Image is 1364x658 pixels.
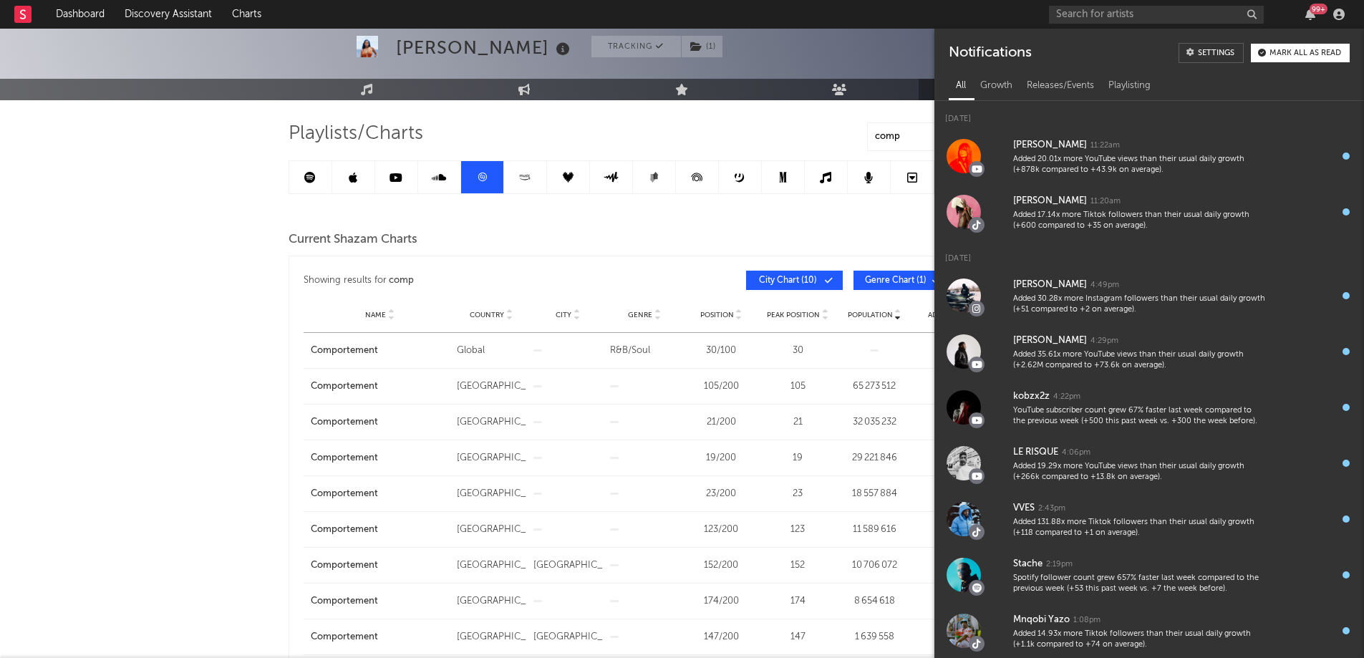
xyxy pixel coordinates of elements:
[840,630,909,644] div: 1 639 558
[840,451,909,465] div: 29 221 846
[470,311,504,319] span: Country
[1013,154,1265,176] div: Added 20.01x more YouTube views than their usual daily growth (+878k compared to +43.9k on average).
[755,276,821,285] span: City Chart ( 10 )
[533,558,603,573] div: [GEOGRAPHIC_DATA]
[1090,336,1118,347] div: 4:29pm
[1179,43,1244,63] a: Settings
[1013,294,1265,316] div: Added 30.28x more Instagram followers than their usual daily growth (+51 compared to +2 on average).
[457,487,526,501] div: [GEOGRAPHIC_DATA]
[916,594,986,609] div: [DATE]
[1310,4,1327,14] div: 99 +
[289,231,417,248] span: Current Shazam Charts
[1013,517,1265,539] div: Added 131.88x more Tiktok followers than their usual daily growth (+118 compared to +1 on average).
[840,594,909,609] div: 8 654 618
[687,451,756,465] div: 19 / 200
[1013,193,1087,210] div: [PERSON_NAME]
[700,311,734,319] span: Position
[1090,196,1121,207] div: 11:20am
[396,36,574,59] div: [PERSON_NAME]
[1013,388,1050,405] div: kobzx2z
[389,272,414,289] div: comp
[767,311,820,319] span: Peak Position
[1038,503,1065,514] div: 2:43pm
[840,558,909,573] div: 10 706 072
[763,415,833,430] div: 21
[1013,556,1043,573] div: Stache
[533,630,603,644] div: [GEOGRAPHIC_DATA]
[610,344,679,358] div: R&B/Soul
[687,594,756,609] div: 174 / 200
[763,558,833,573] div: 152
[687,487,756,501] div: 23 / 200
[1013,500,1035,517] div: VVES
[311,344,450,358] a: Comportement
[763,344,833,358] div: 30
[1046,559,1073,570] div: 2:19pm
[311,451,450,465] a: Comportement
[840,523,909,537] div: 11 589 616
[457,415,526,430] div: [GEOGRAPHIC_DATA]
[1053,392,1080,402] div: 4:22pm
[853,271,950,290] button: Genre Chart(1)
[687,344,756,358] div: 30 / 100
[1090,280,1119,291] div: 4:49pm
[687,415,756,430] div: 21 / 200
[556,311,571,319] span: City
[934,547,1364,603] a: Stache2:19pmSpotify follower count grew 657% faster last week compared to the previous week (+53 ...
[916,344,986,358] div: [DATE]
[949,74,973,98] div: All
[311,558,450,573] a: Comportement
[457,379,526,394] div: [GEOGRAPHIC_DATA]
[1013,461,1265,483] div: Added 19.29x more YouTube views than their usual daily growth (+266k compared to +13.8k on average).
[311,379,450,394] a: Comportement
[457,630,526,644] div: [GEOGRAPHIC_DATA]
[949,43,1031,63] div: Notifications
[934,379,1364,435] a: kobzx2z4:22pmYouTube subscriber count grew 67% faster last week compared to the previous week (+5...
[1013,210,1265,232] div: Added 17.14x more Tiktok followers than their usual daily growth (+600 compared to +35 on average).
[916,415,986,430] div: [DATE]
[1013,573,1265,595] div: Spotify follower count grew 657% faster last week compared to the previous week (+53 this past we...
[682,36,722,57] button: (1)
[311,630,450,644] div: Comportement
[916,523,986,537] div: [DATE]
[840,379,909,394] div: 65 273 512
[867,122,1046,151] input: Search Playlists/Charts
[1101,74,1158,98] div: Playlisting
[628,311,652,319] span: Genre
[1305,9,1315,20] button: 99+
[928,311,965,319] span: Added On
[687,379,756,394] div: 105 / 200
[916,558,986,573] div: [DATE]
[973,74,1020,98] div: Growth
[1013,629,1265,651] div: Added 14.93x more Tiktok followers than their usual daily growth (+1.1k compared to +74 on average).
[311,487,450,501] a: Comportement
[1013,405,1265,427] div: YouTube subscriber count grew 67% faster last week compared to the previous week (+500 this past ...
[1013,276,1087,294] div: [PERSON_NAME]
[934,435,1364,491] a: LE RISQUE4:06pmAdded 19.29x more YouTube views than their usual daily growth (+266k compared to +...
[365,311,386,319] span: Name
[763,630,833,644] div: 147
[457,451,526,465] div: [GEOGRAPHIC_DATA]
[1269,49,1341,57] div: Mark all as read
[916,487,986,501] div: [DATE]
[1198,49,1234,57] div: Settings
[457,558,526,573] div: [GEOGRAPHIC_DATA]
[1020,74,1101,98] div: Releases/Events
[934,324,1364,379] a: [PERSON_NAME]4:29pmAdded 35.61x more YouTube views than their usual daily growth (+2.62M compared...
[763,487,833,501] div: 23
[311,523,450,537] a: Comportement
[1013,444,1058,461] div: LE RISQUE
[840,415,909,430] div: 32 035 232
[687,630,756,644] div: 147 / 200
[1013,137,1087,154] div: [PERSON_NAME]
[311,594,450,609] a: Comportement
[1013,332,1087,349] div: [PERSON_NAME]
[1013,349,1265,372] div: Added 35.61x more YouTube views than their usual daily growth (+2.62M compared to +73.6k on avera...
